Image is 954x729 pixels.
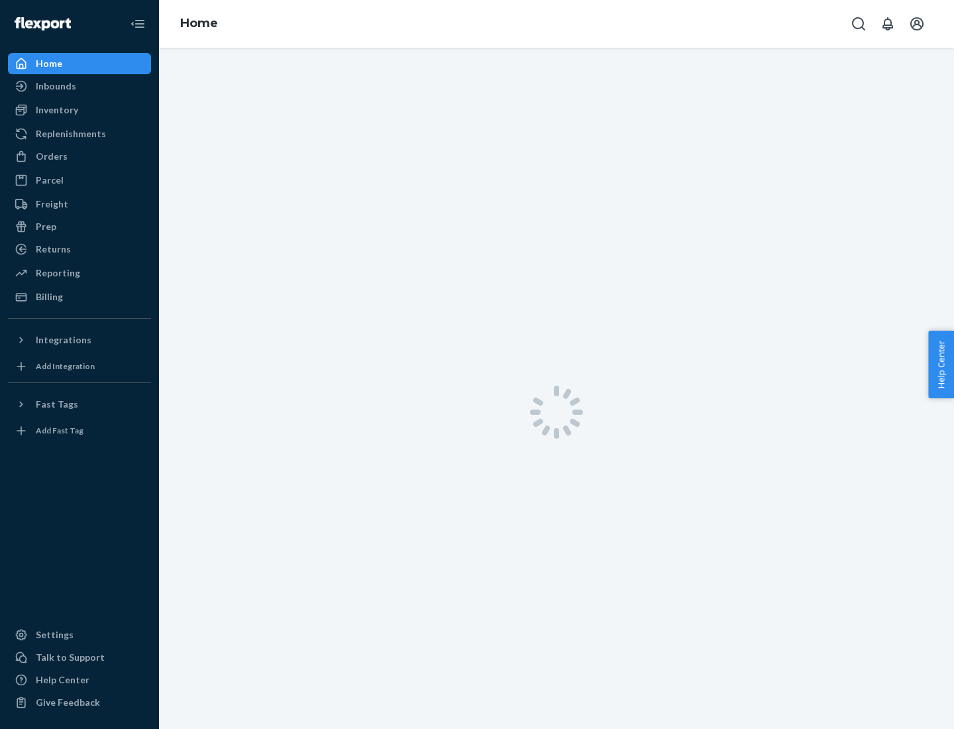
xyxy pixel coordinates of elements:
div: Replenishments [36,127,106,140]
ol: breadcrumbs [170,5,229,43]
a: Billing [8,286,151,308]
button: Open account menu [904,11,930,37]
button: Fast Tags [8,394,151,415]
a: Talk to Support [8,647,151,668]
div: Returns [36,243,71,256]
button: Close Navigation [125,11,151,37]
button: Integrations [8,329,151,351]
div: Orders [36,150,68,163]
div: Add Integration [36,361,95,372]
a: Add Fast Tag [8,420,151,441]
div: Add Fast Tag [36,425,83,436]
a: Prep [8,216,151,237]
div: Integrations [36,333,91,347]
a: Replenishments [8,123,151,144]
a: Orders [8,146,151,167]
div: Parcel [36,174,64,187]
a: Inventory [8,99,151,121]
a: Returns [8,239,151,260]
a: Help Center [8,669,151,691]
button: Give Feedback [8,692,151,713]
img: Flexport logo [15,17,71,30]
button: Open notifications [874,11,901,37]
div: Talk to Support [36,651,105,664]
div: Help Center [36,673,89,687]
div: Freight [36,197,68,211]
div: Settings [36,628,74,642]
a: Home [180,16,218,30]
button: Help Center [928,331,954,398]
div: Inventory [36,103,78,117]
div: Reporting [36,266,80,280]
a: Freight [8,194,151,215]
a: Home [8,53,151,74]
a: Reporting [8,262,151,284]
a: Parcel [8,170,151,191]
div: Home [36,57,62,70]
a: Settings [8,624,151,645]
a: Inbounds [8,76,151,97]
div: Prep [36,220,56,233]
div: Give Feedback [36,696,100,709]
a: Add Integration [8,356,151,377]
div: Fast Tags [36,398,78,411]
div: Inbounds [36,80,76,93]
div: Billing [36,290,63,304]
button: Open Search Box [845,11,872,37]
